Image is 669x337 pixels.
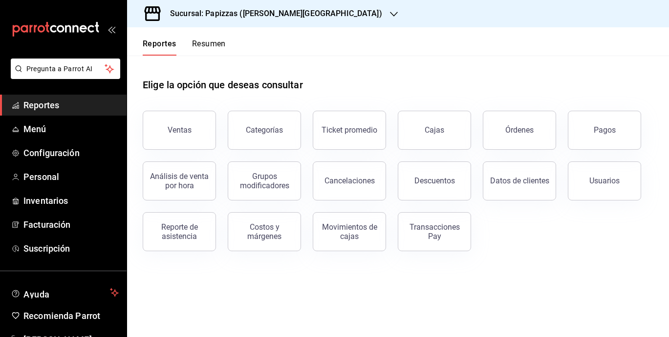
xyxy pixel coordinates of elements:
[149,172,210,190] div: Análisis de venta por hora
[313,111,386,150] button: Ticket promedio
[398,212,471,251] button: Transacciones Pay
[490,176,549,185] div: Datos de clientes
[228,161,301,200] button: Grupos modificadores
[568,111,641,150] button: Pagos
[149,222,210,241] div: Reporte de asistencia
[143,78,303,92] h1: Elige la opción que deseas consultar
[23,218,119,231] span: Facturación
[322,125,377,135] div: Ticket promedio
[319,222,380,241] div: Movimientos de cajas
[23,99,119,112] span: Reportes
[11,59,120,79] button: Pregunta a Parrot AI
[313,161,386,200] button: Cancelaciones
[398,111,471,150] a: Cajas
[594,125,616,135] div: Pagos
[234,172,295,190] div: Grupos modificadores
[143,39,226,56] div: navigation tabs
[23,242,119,255] span: Suscripción
[23,287,106,298] span: Ayuda
[168,125,192,135] div: Ventas
[483,111,556,150] button: Órdenes
[414,176,455,185] div: Descuentos
[143,161,216,200] button: Análisis de venta por hora
[568,161,641,200] button: Usuarios
[7,71,120,81] a: Pregunta a Parrot AI
[246,125,283,135] div: Categorías
[425,124,445,136] div: Cajas
[143,39,176,56] button: Reportes
[108,25,115,33] button: open_drawer_menu
[313,212,386,251] button: Movimientos de cajas
[143,212,216,251] button: Reporte de asistencia
[162,8,382,20] h3: Sucursal: Papizzas ([PERSON_NAME][GEOGRAPHIC_DATA])
[228,212,301,251] button: Costos y márgenes
[324,176,375,185] div: Cancelaciones
[23,194,119,207] span: Inventarios
[398,161,471,200] button: Descuentos
[404,222,465,241] div: Transacciones Pay
[23,122,119,136] span: Menú
[143,111,216,150] button: Ventas
[23,170,119,183] span: Personal
[192,39,226,56] button: Resumen
[26,64,105,74] span: Pregunta a Parrot AI
[505,125,534,135] div: Órdenes
[483,161,556,200] button: Datos de clientes
[23,309,119,322] span: Recomienda Parrot
[234,222,295,241] div: Costos y márgenes
[228,111,301,150] button: Categorías
[589,176,620,185] div: Usuarios
[23,146,119,159] span: Configuración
